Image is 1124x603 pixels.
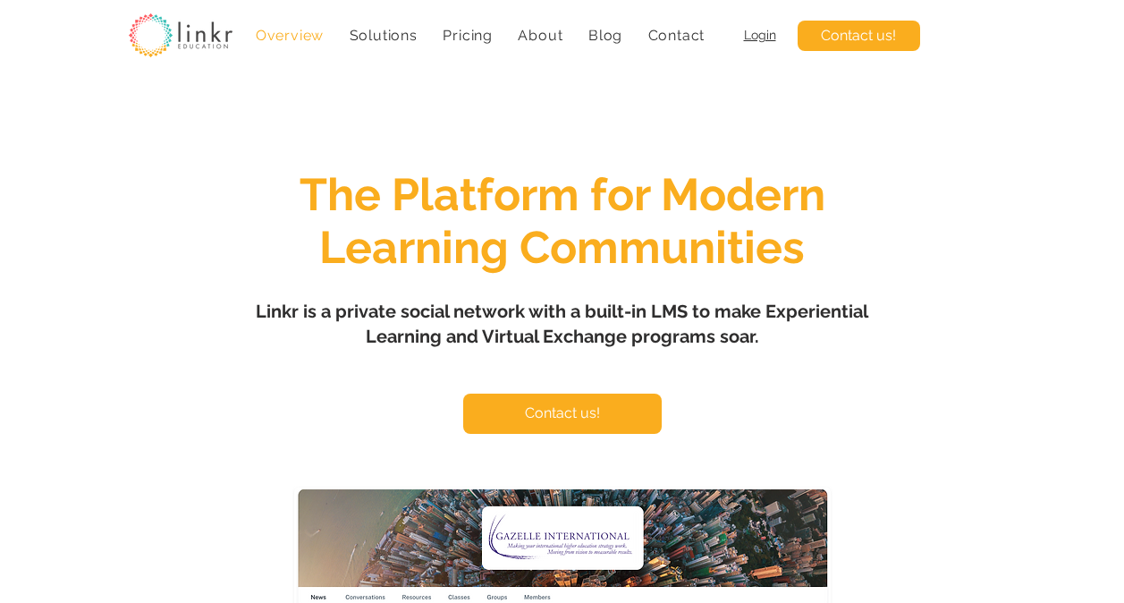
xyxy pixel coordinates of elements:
[525,403,600,423] span: Contact us!
[256,27,324,44] span: Overview
[798,21,920,51] a: Contact us!
[638,18,714,53] a: Contact
[350,27,418,44] span: Solutions
[129,13,232,57] img: linkr_logo_transparentbg.png
[648,27,706,44] span: Contact
[340,18,427,53] div: Solutions
[509,18,572,53] div: About
[247,18,714,53] nav: Site
[744,28,776,42] a: Login
[821,26,896,46] span: Contact us!
[300,168,825,274] span: The Platform for Modern Learning Communities
[588,27,622,44] span: Blog
[463,394,662,434] a: Contact us!
[579,18,632,53] a: Blog
[443,27,493,44] span: Pricing
[518,27,562,44] span: About
[434,18,502,53] a: Pricing
[247,18,334,53] a: Overview
[256,301,868,347] span: Linkr is a private social network with a built-in LMS to make Experiential Learning and Virtual E...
